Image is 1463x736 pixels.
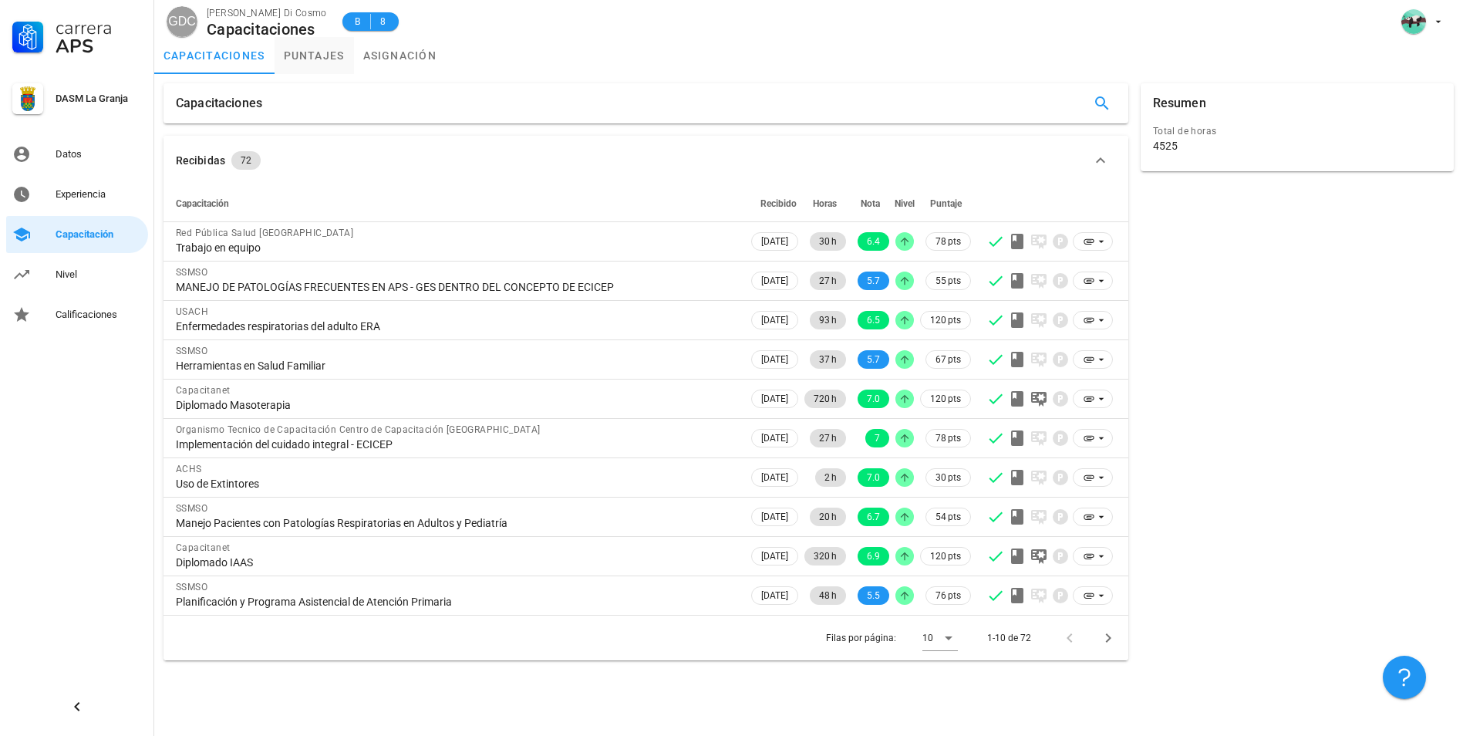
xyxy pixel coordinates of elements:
div: 10 [922,631,933,645]
span: Nota [861,198,880,209]
span: 78 pts [935,430,961,446]
div: Calificaciones [56,309,142,321]
th: Nivel [892,185,917,222]
div: Capacitaciones [207,21,327,38]
span: [DATE] [761,430,788,447]
div: avatar [1401,9,1426,34]
span: Nivel [895,198,915,209]
span: 7 [875,429,880,447]
div: Uso de Extintores [176,477,736,491]
span: [DATE] [761,469,788,486]
th: Nota [849,185,892,222]
th: Recibido [748,185,801,222]
div: Total de horas [1153,123,1441,139]
span: [DATE] [761,233,788,250]
span: 2 h [824,468,837,487]
span: 8 [377,14,389,29]
a: Capacitación [6,216,148,253]
span: 6.5 [867,311,880,329]
span: [DATE] [761,351,788,368]
span: Recibido [760,198,797,209]
span: 93 h [819,311,837,329]
span: 78 pts [935,234,961,249]
span: 48 h [819,586,837,605]
div: Trabajo en equipo [176,241,736,255]
div: APS [56,37,142,56]
th: Horas [801,185,849,222]
div: Nivel [56,268,142,281]
div: Diplomado Masoterapia [176,398,736,412]
span: 7.0 [867,468,880,487]
th: Capacitación [163,185,748,222]
span: [DATE] [761,587,788,604]
span: 720 h [814,390,837,408]
span: 120 pts [930,312,961,328]
a: Experiencia [6,176,148,213]
span: Capacitanet [176,542,230,553]
span: 76 pts [935,588,961,603]
span: 120 pts [930,549,961,564]
span: 30 h [819,232,837,251]
span: SSMSO [176,267,207,278]
div: [PERSON_NAME] Di Cosmo [207,5,327,21]
span: SSMSO [176,346,207,356]
span: Capacitanet [176,385,230,396]
a: Calificaciones [6,296,148,333]
span: [DATE] [761,312,788,329]
div: 4525 [1153,139,1178,153]
a: asignación [354,37,447,74]
div: Planificación y Programa Asistencial de Atención Primaria [176,595,736,609]
div: DASM La Granja [56,93,142,105]
div: Implementación del cuidado integral - ECICEP [176,437,736,451]
div: 10Filas por página: [922,626,958,650]
span: Puntaje [930,198,962,209]
div: Recibidas [176,152,225,169]
div: Capacitaciones [176,83,262,123]
span: SSMSO [176,582,207,593]
span: SSMSO [176,503,207,514]
span: 6.4 [867,232,880,251]
div: Experiencia [56,188,142,201]
span: ACHS [176,464,202,474]
span: USACH [176,306,208,317]
span: Capacitación [176,198,229,209]
span: 37 h [819,350,837,369]
span: 6.9 [867,547,880,566]
button: Página siguiente [1094,624,1122,652]
span: Organismo Tecnico de Capacitación Centro de Capacitación [GEOGRAPHIC_DATA] [176,424,541,435]
span: Horas [813,198,837,209]
div: Filas por página: [826,616,958,660]
span: 6.7 [867,508,880,526]
span: GDC [168,6,196,37]
div: Enfermedades respiratorias del adulto ERA [176,319,736,333]
div: Datos [56,148,142,160]
span: 5.7 [867,272,880,290]
span: 20 h [819,508,837,526]
a: puntajes [275,37,354,74]
span: Red Pública Salud [GEOGRAPHIC_DATA] [176,228,353,238]
span: [DATE] [761,508,788,525]
span: 7.0 [867,390,880,408]
span: 5.7 [867,350,880,369]
th: Puntaje [917,185,974,222]
span: [DATE] [761,548,788,565]
span: B [352,14,364,29]
div: Resumen [1153,83,1206,123]
div: Carrera [56,19,142,37]
span: [DATE] [761,272,788,289]
span: 5.5 [867,586,880,605]
span: 54 pts [935,509,961,525]
span: 55 pts [935,273,961,289]
div: avatar [167,6,197,37]
div: 1-10 de 72 [987,631,1031,645]
button: Recibidas 72 [163,136,1128,185]
span: 27 h [819,429,837,447]
a: Datos [6,136,148,173]
div: MANEJO DE PATOLOGÍAS FRECUENTES EN APS - GES DENTRO DEL CONCEPTO DE ECICEP [176,280,736,294]
div: Capacitación [56,228,142,241]
span: 72 [241,151,251,170]
a: Nivel [6,256,148,293]
span: 67 pts [935,352,961,367]
span: 30 pts [935,470,961,485]
a: capacitaciones [154,37,275,74]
